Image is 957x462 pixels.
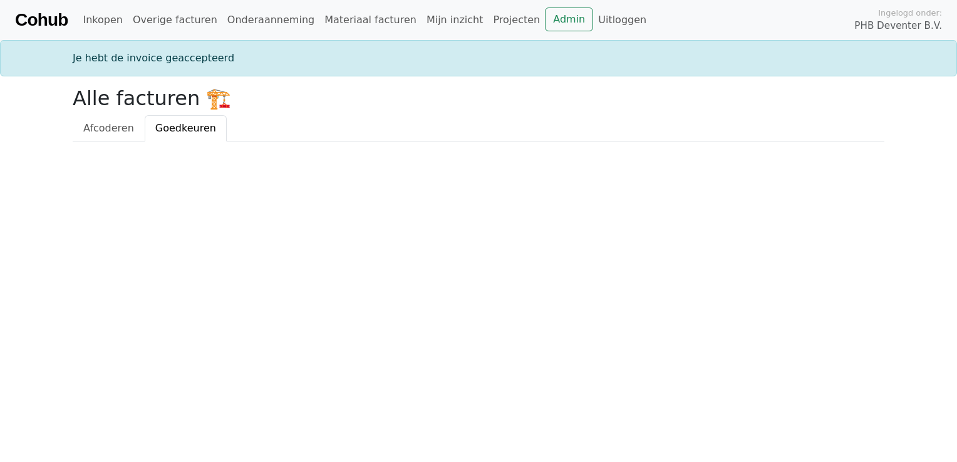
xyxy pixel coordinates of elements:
a: Cohub [15,5,68,35]
a: Admin [545,8,593,31]
div: Je hebt de invoice geaccepteerd [65,51,892,66]
span: Goedkeuren [155,122,216,134]
span: PHB Deventer B.V. [854,19,942,33]
a: Mijn inzicht [422,8,489,33]
a: Inkopen [78,8,127,33]
span: Ingelogd onder: [878,7,942,19]
a: Materiaal facturen [319,8,422,33]
a: Onderaanneming [222,8,319,33]
span: Afcoderen [83,122,134,134]
a: Projecten [488,8,545,33]
h2: Alle facturen 🏗️ [73,86,884,110]
a: Afcoderen [73,115,145,141]
a: Uitloggen [593,8,651,33]
a: Goedkeuren [145,115,227,141]
a: Overige facturen [128,8,222,33]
